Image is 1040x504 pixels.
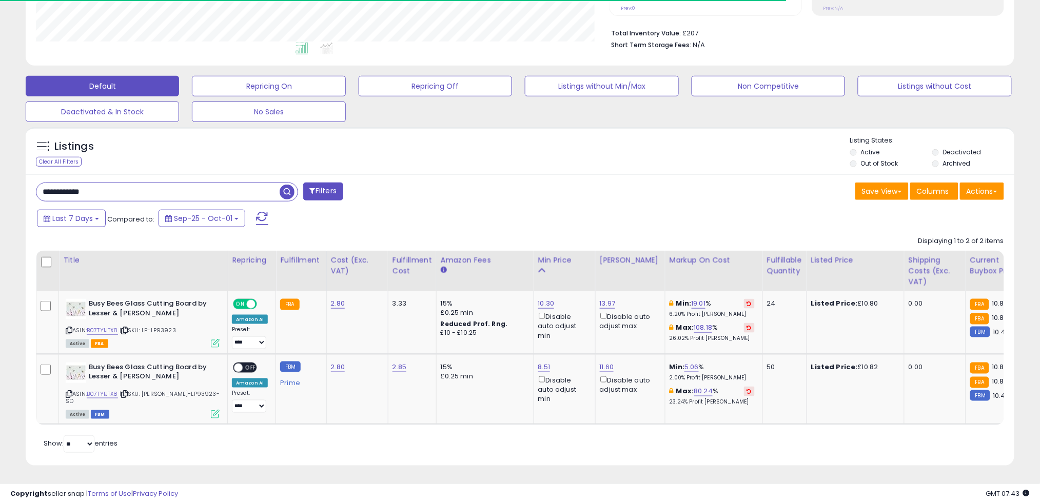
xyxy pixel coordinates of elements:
[611,26,996,38] li: £207
[66,299,220,347] div: ASIN:
[823,5,843,11] small: Prev: N/A
[87,326,118,335] a: B07TY1JTX8
[811,362,858,372] b: Listed Price:
[670,374,755,381] p: 2.00% Profit [PERSON_NAME]
[538,311,587,340] div: Disable auto adjust min
[960,183,1004,200] button: Actions
[993,327,1010,337] span: 10.49
[600,362,614,372] a: 11.60
[63,255,223,266] div: Title
[694,386,713,396] a: 80.24
[676,298,692,308] b: Min:
[670,300,674,307] i: This overrides the store level min markup for this listing
[676,322,694,332] b: Max:
[120,326,176,334] span: | SKU: LP-LP93923
[811,299,896,308] div: £10.80
[441,362,526,372] div: 15%
[600,311,657,331] div: Disable auto adjust max
[52,213,93,224] span: Last 7 Days
[87,390,118,398] a: B07TY1JTX8
[54,139,94,154] h5: Listings
[811,362,896,372] div: £10.82
[747,325,752,330] i: Revert to store-level Max Markup
[684,362,699,372] a: 5.06
[910,183,958,200] button: Columns
[943,148,981,156] label: Deactivated
[970,299,989,310] small: FBA
[970,362,989,374] small: FBA
[393,362,407,372] a: 2.85
[359,76,512,96] button: Repricing Off
[66,362,220,417] div: ASIN:
[441,299,526,308] div: 15%
[256,300,272,309] span: OFF
[232,378,268,388] div: Amazon AI
[44,438,117,448] span: Show: entries
[600,298,616,309] a: 13.97
[970,377,989,388] small: FBA
[88,489,131,498] a: Terms of Use
[89,362,213,384] b: Busy Bees Glass Cutting Board by Lesser & [PERSON_NAME]
[811,255,900,266] div: Listed Price
[747,301,752,306] i: Revert to store-level Min Markup
[303,183,343,200] button: Filters
[538,298,555,309] a: 10.30
[441,266,447,275] small: Amazon Fees.
[441,255,529,266] div: Amazon Fees
[665,251,762,291] th: The percentage added to the cost of goods (COGS) that forms the calculator for Min & Max prices.
[441,372,526,381] div: £0.25 min
[331,298,345,309] a: 2.80
[992,362,1004,372] span: 10.8
[441,329,526,337] div: £10 - £10.25
[670,335,755,342] p: 26.02% Profit [PERSON_NAME]
[611,29,681,37] b: Total Inventory Value:
[234,300,247,309] span: ON
[159,210,245,227] button: Sep-25 - Oct-01
[611,41,691,49] b: Short Term Storage Fees:
[992,313,1004,322] span: 10.8
[538,374,587,404] div: Disable auto adjust min
[232,255,271,266] div: Repricing
[66,339,89,348] span: All listings currently available for purchase on Amazon
[133,489,178,498] a: Privacy Policy
[917,186,949,196] span: Columns
[192,76,345,96] button: Repricing On
[670,323,755,342] div: %
[280,255,322,266] div: Fulfillment
[670,255,758,266] div: Markup on Cost
[232,315,268,324] div: Amazon AI
[694,322,713,333] a: 108.18
[670,324,674,331] i: This overrides the store level max markup for this listing
[280,375,318,387] div: Prime
[970,390,990,401] small: FBM
[692,298,706,309] a: 19.01
[91,339,108,348] span: FBA
[331,362,345,372] a: 2.80
[943,159,970,168] label: Archived
[243,363,259,372] span: OFF
[441,308,526,317] div: £0.25 min
[918,236,1004,246] div: Displaying 1 to 2 of 2 items
[10,489,48,498] strong: Copyright
[10,489,178,499] div: seller snap | |
[970,255,1023,276] div: Current Buybox Price
[970,327,990,337] small: FBM
[393,255,432,276] div: Fulfillment Cost
[66,390,220,405] span: | SKU: [PERSON_NAME]-LP93923-SD
[670,311,755,318] p: 6.20% Profit [PERSON_NAME]
[767,255,802,276] div: Fulfillable Quantity
[525,76,678,96] button: Listings without Min/Max
[811,298,858,308] b: Listed Price:
[538,362,551,372] a: 8.51
[909,255,961,287] div: Shipping Costs (Exc. VAT)
[621,5,635,11] small: Prev: 0
[858,76,1011,96] button: Listings without Cost
[232,390,268,413] div: Preset:
[992,376,1004,386] span: 10.8
[66,410,89,419] span: All listings currently available for purchase on Amazon
[331,255,384,276] div: Cost (Exc. VAT)
[441,319,508,328] b: Reduced Prof. Rng.
[861,159,898,168] label: Out of Stock
[538,255,591,266] div: Min Price
[37,210,106,227] button: Last 7 Days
